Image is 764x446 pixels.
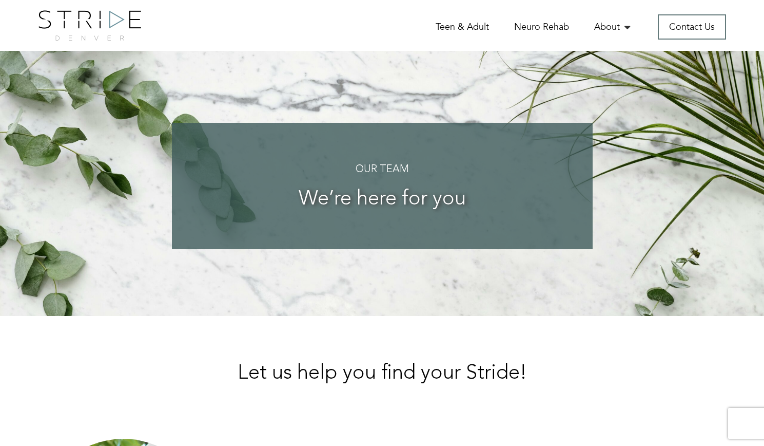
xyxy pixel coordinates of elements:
a: Neuro Rehab [514,21,569,33]
a: Contact Us [658,14,726,40]
h3: We’re here for you [192,188,572,211]
h4: Our Team [192,164,572,175]
h2: Let us help you find your Stride! [38,362,726,385]
a: Teen & Adult [436,21,489,33]
a: About [594,21,633,33]
img: logo.png [38,10,141,41]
